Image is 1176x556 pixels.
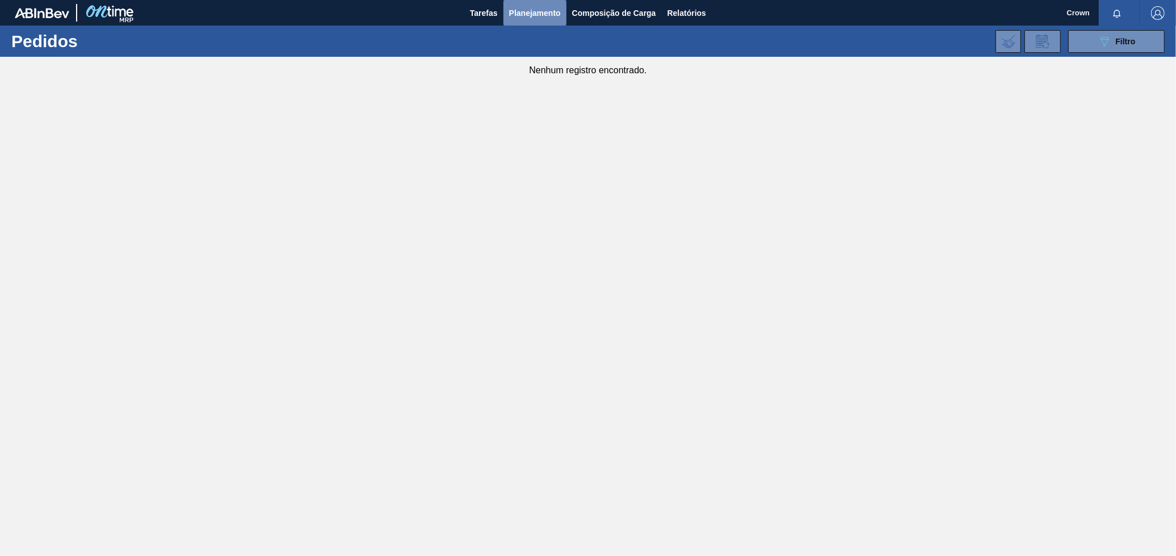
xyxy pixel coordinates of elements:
[11,35,183,48] h1: Pedidos
[996,30,1021,53] div: Importar Negociações dos Pedidos
[1116,37,1136,46] span: Filtro
[667,6,706,20] span: Relatórios
[1099,5,1135,21] button: Notificações
[509,6,561,20] span: Planejamento
[15,8,69,18] img: TNhmsLtSVTkK8tSr43FrP2fwEKptu5GPRR3wAAAABJRU5ErkJggg==
[1151,6,1165,20] img: Logout
[470,6,498,20] span: Tarefas
[1024,30,1061,53] div: Solicitação de Revisão de Pedidos
[1068,30,1165,53] button: Filtro
[572,6,656,20] span: Composição de Carga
